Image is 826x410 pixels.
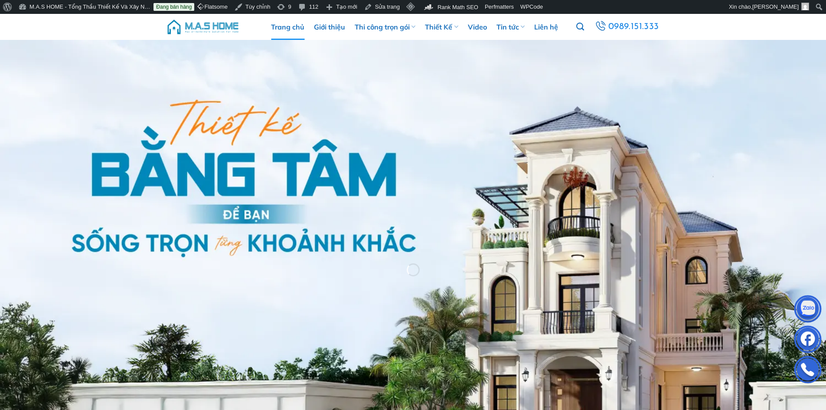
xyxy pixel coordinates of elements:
[608,20,659,34] span: 0989.151.333
[153,3,194,11] a: Đang bán hàng
[425,14,458,40] a: Thiết Kế
[437,4,478,10] span: Rank Math SEO
[795,328,821,354] img: Facebook
[271,14,304,40] a: Trang chủ
[496,14,525,40] a: Tin tức
[534,14,558,40] a: Liên hệ
[468,14,487,40] a: Video
[593,19,660,35] a: 0989.151.333
[752,3,799,10] span: [PERSON_NAME]
[576,18,584,36] a: Tìm kiếm
[795,358,821,384] img: Phone
[795,297,821,323] img: Zalo
[314,14,345,40] a: Giới thiệu
[355,14,415,40] a: Thi công trọn gói
[166,14,240,40] img: M.A.S HOME – Tổng Thầu Thiết Kế Và Xây Nhà Trọn Gói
